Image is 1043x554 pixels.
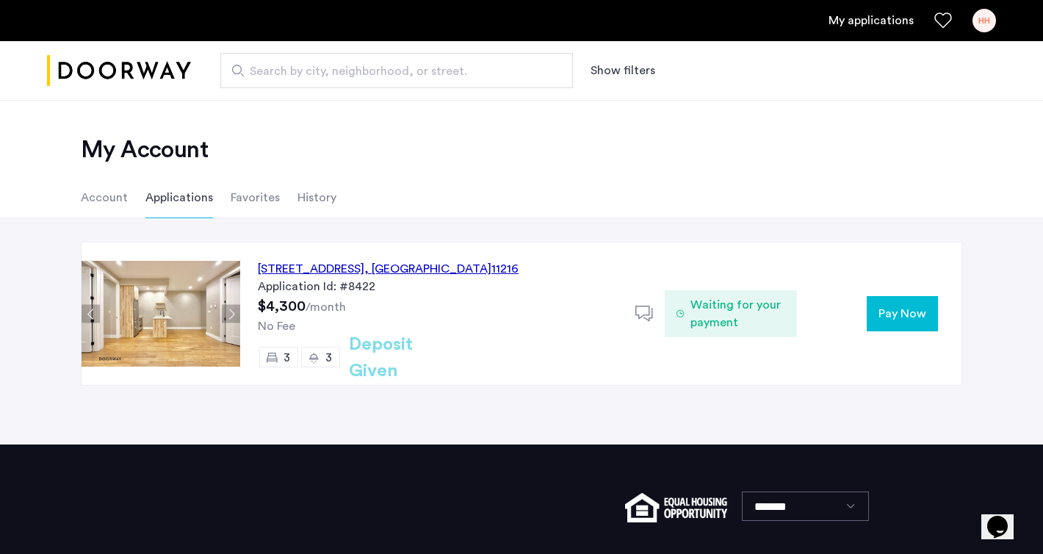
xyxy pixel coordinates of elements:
[81,177,128,218] li: Account
[258,299,306,314] span: $4,300
[690,296,785,331] span: Waiting for your payment
[591,62,655,79] button: Show or hide filters
[972,9,996,32] div: HH
[829,12,914,29] a: My application
[82,305,100,323] button: Previous apartment
[222,305,240,323] button: Next apartment
[231,177,280,218] li: Favorites
[220,53,573,88] input: Apartment Search
[934,12,952,29] a: Favorites
[82,261,240,367] img: Apartment photo
[325,352,332,364] span: 3
[364,263,491,275] span: , [GEOGRAPHIC_DATA]
[625,493,727,522] img: equal-housing.png
[297,177,336,218] li: History
[258,320,295,332] span: No Fee
[258,278,618,295] div: Application Id: #8422
[250,62,532,80] span: Search by city, neighborhood, or street.
[867,296,938,331] button: button
[981,495,1028,539] iframe: chat widget
[742,492,869,521] select: Language select
[284,352,290,364] span: 3
[306,301,346,313] sub: /month
[258,260,519,278] div: [STREET_ADDRESS] 11216
[145,177,213,218] li: Applications
[81,135,962,165] h2: My Account
[878,305,926,323] span: Pay Now
[349,331,466,384] h2: Deposit Given
[47,43,191,98] a: Cazamio logo
[47,43,191,98] img: logo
